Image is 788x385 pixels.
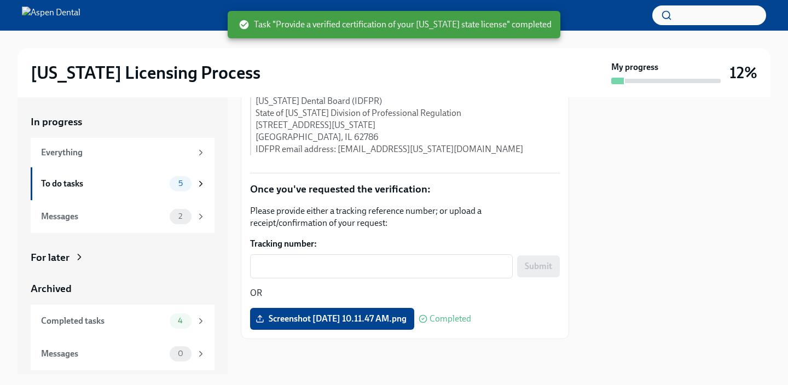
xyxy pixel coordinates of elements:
[41,348,165,360] div: Messages
[250,238,560,250] label: Tracking number:
[258,313,407,324] span: Screenshot [DATE] 10.11.47 AM.png
[31,282,215,296] a: Archived
[172,212,189,220] span: 2
[239,19,552,31] span: Task "Provide a verified certification of your [US_STATE] state license" completed
[41,315,165,327] div: Completed tasks
[430,314,471,323] span: Completed
[256,95,560,155] p: [US_STATE] Dental Board (IDFPR) State of [US_STATE] Division of Professional Regulation [STREET_A...
[250,308,414,330] label: Screenshot [DATE] 10.11.47 AM.png
[172,179,189,188] span: 5
[611,61,658,73] strong: My progress
[22,7,80,24] img: Aspen Dental
[171,349,190,358] span: 0
[31,250,69,265] div: For later
[31,305,215,337] a: Completed tasks4
[31,62,260,84] h2: [US_STATE] Licensing Process
[171,317,189,325] span: 4
[31,200,215,233] a: Messages2
[41,147,192,159] div: Everything
[31,250,215,265] a: For later
[41,178,165,190] div: To do tasks
[250,205,560,229] p: Please provide either a tracking reference number; or upload a receipt/confirmation of your request:
[729,63,757,83] h3: 12%
[250,182,560,196] p: Once you've requested the verification:
[41,211,165,223] div: Messages
[250,287,560,299] p: OR
[31,337,215,370] a: Messages0
[31,167,215,200] a: To do tasks5
[31,138,215,167] a: Everything
[31,115,215,129] a: In progress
